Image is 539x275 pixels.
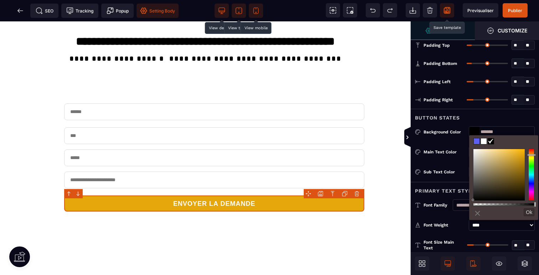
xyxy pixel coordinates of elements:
[64,174,364,190] button: ENVOYER LA DEMANDE
[423,239,464,251] span: Font Size Main Text
[473,207,482,219] a: ⨯
[36,7,53,14] span: SEO
[411,182,539,195] div: Primary Text Style
[423,168,466,175] div: Sub Text Color
[423,128,466,136] div: Background Color
[140,7,175,14] span: Setting Body
[488,138,494,144] span: rgb(0, 0, 0)
[466,256,481,271] span: Mobile Only
[423,79,451,85] span: Padding Left
[66,7,93,14] span: Tracking
[411,21,475,40] span: Settings
[498,28,527,33] strong: Customize
[463,3,498,17] span: Preview
[518,256,532,271] span: Open Layers
[524,208,534,216] button: Ok
[423,97,453,103] span: Padding Right
[423,148,466,156] div: Main Text Color
[326,3,340,17] span: View components
[492,256,506,271] span: Hide/Show Block
[508,8,522,13] span: Publier
[441,256,455,271] span: Desktop Only
[415,256,429,271] span: Open Blocks
[473,138,480,144] span: rgb(93, 95, 239)
[423,61,457,66] span: Padding Bottom
[467,8,494,13] span: Previsualiser
[475,21,539,40] span: Open Style Manager
[481,138,487,144] span: rgb(255, 255, 255)
[423,42,450,48] span: Padding Top
[423,221,466,229] div: Font Weight
[343,3,357,17] span: Screenshot
[411,109,539,122] div: Button States
[423,202,449,209] div: Font Family
[107,7,129,14] span: Popup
